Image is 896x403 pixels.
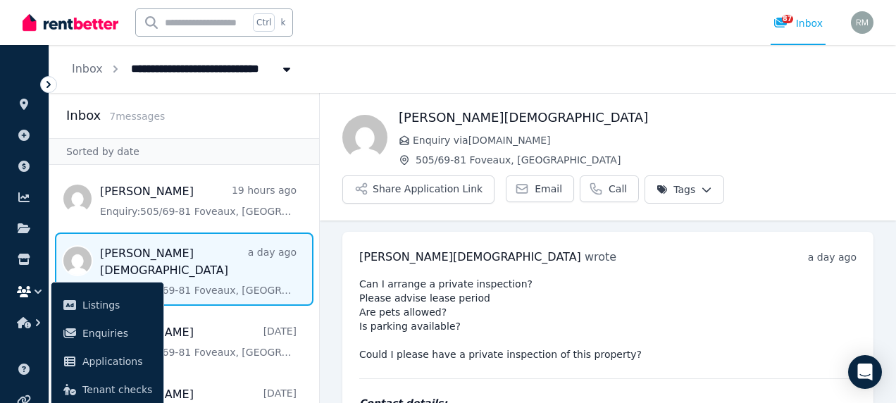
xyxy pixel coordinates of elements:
img: Timotius Matthew Avandyasvara [342,115,387,160]
span: [PERSON_NAME][DEMOGRAPHIC_DATA] [359,250,581,263]
nav: Breadcrumb [49,45,316,93]
h2: Inbox [66,106,101,125]
a: [PERSON_NAME][DEMOGRAPHIC_DATA]a day agoEnquiry:505/69-81 Foveaux, [GEOGRAPHIC_DATA]. [100,245,297,297]
img: Robert Muir [851,11,873,34]
span: Tags [657,182,695,197]
div: Inbox [773,16,823,30]
span: Ctrl [253,13,275,32]
h1: [PERSON_NAME][DEMOGRAPHIC_DATA] [399,108,873,128]
a: Applications [57,347,158,376]
a: Inbox [72,62,103,75]
span: k [280,17,285,28]
span: Applications [82,353,152,370]
pre: Can I arrange a private inspection? Please advise lease period Are pets allowed? Is parking avail... [359,277,857,361]
span: Email [535,182,562,196]
span: 505/69-81 Foveaux, [GEOGRAPHIC_DATA] [416,153,873,167]
span: Enquiry via [DOMAIN_NAME] [413,133,873,147]
span: Enquiries [82,325,152,342]
time: a day ago [808,252,857,263]
a: Enquiries [57,319,158,347]
span: 87 [782,15,793,23]
img: RentBetter [23,12,118,33]
a: Email [506,175,574,202]
a: Listings [57,291,158,319]
span: 7 message s [109,111,165,122]
span: Listings [82,297,152,314]
a: [PERSON_NAME]19 hours agoEnquiry:505/69-81 Foveaux, [GEOGRAPHIC_DATA]. [100,183,297,218]
span: wrote [585,250,616,263]
a: Call [580,175,639,202]
a: [PERSON_NAME][DATE]Enquiry:505/69-81 Foveaux, [GEOGRAPHIC_DATA]. [100,324,297,359]
button: Tags [645,175,724,204]
button: Share Application Link [342,175,494,204]
div: Open Intercom Messenger [848,355,882,389]
span: Tenant checks [82,381,152,398]
div: Sorted by date [49,138,319,165]
span: Call [609,182,627,196]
